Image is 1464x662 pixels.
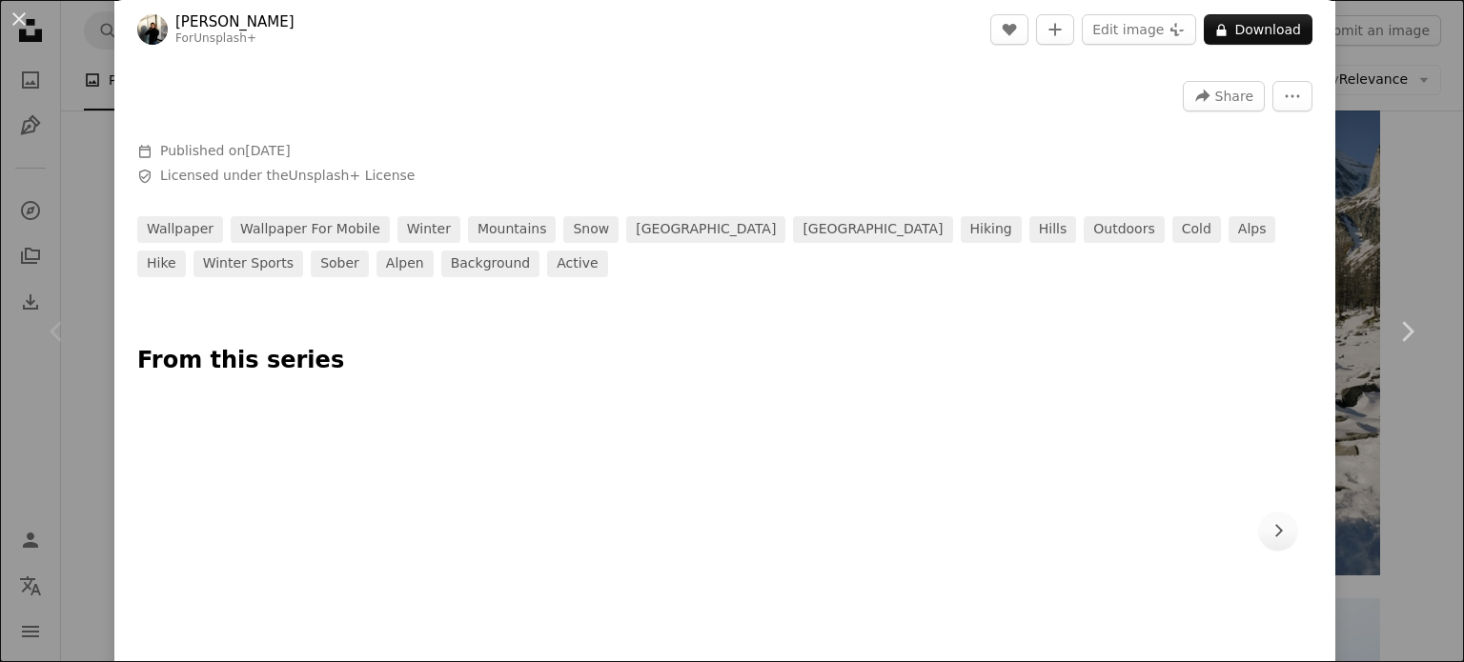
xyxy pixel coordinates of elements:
a: hike [137,251,186,277]
button: scroll list to the right [1259,512,1297,550]
button: Download [1204,14,1312,45]
a: [GEOGRAPHIC_DATA] [626,216,785,243]
a: mountains [468,216,557,243]
p: From this series [137,346,1312,376]
span: Licensed under the [160,167,415,186]
a: [PERSON_NAME] [175,12,295,31]
button: Edit image [1082,14,1196,45]
a: background [441,251,540,277]
a: winter [397,216,460,243]
a: wallpaper for mobile [231,216,390,243]
a: winter sports [193,251,303,277]
a: a house in the snow with a mountain in the background [886,522,1085,539]
button: Add to Collection [1036,14,1074,45]
a: wallpaper [137,216,223,243]
a: hills [1029,216,1077,243]
a: a couple of women standing next to each other in the snow [512,522,864,539]
div: For [175,31,295,47]
a: sober [311,251,369,277]
a: active [547,251,607,277]
button: Share this image [1183,81,1265,111]
a: a couple of people riding skis across snow covered ground [137,522,489,539]
a: Unsplash+ [193,31,256,45]
time: December 29, 2022 at 3:31:31 PM GMT+5:30 [245,143,290,158]
a: alpen [376,251,434,277]
a: [GEOGRAPHIC_DATA] [793,216,952,243]
a: hiking [961,216,1022,243]
span: Share [1215,82,1253,110]
span: Published on [160,143,291,158]
a: snow [563,216,619,243]
a: cold [1172,216,1221,243]
a: outdoors [1084,216,1164,243]
a: Next [1350,240,1464,423]
img: Go to Giulia Squillace's profile [137,14,168,45]
button: More Actions [1272,81,1312,111]
a: alps [1229,216,1276,243]
a: a couple of people on skis standing in the snow [1108,522,1306,539]
a: Unsplash+ License [289,168,416,183]
button: Like [990,14,1028,45]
